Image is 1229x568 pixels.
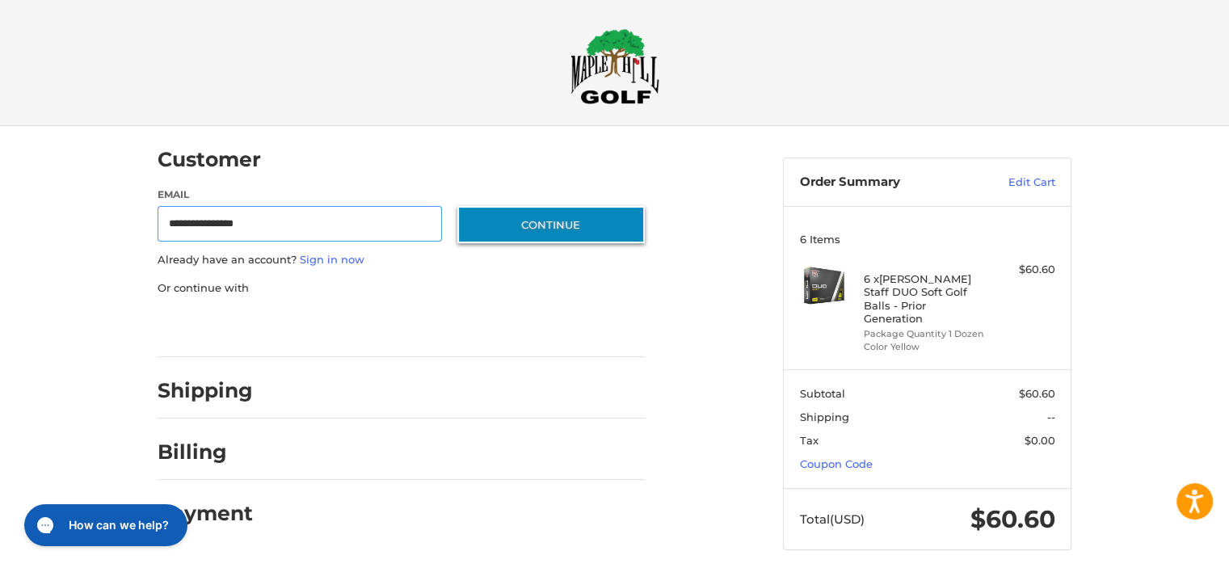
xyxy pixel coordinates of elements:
[570,28,659,104] img: Maple Hill Golf
[289,312,410,341] iframe: PayPal-paylater
[800,175,974,191] h3: Order Summary
[991,262,1055,278] div: $60.60
[158,378,253,403] h2: Shipping
[158,501,253,526] h2: Payment
[158,280,645,297] p: Or continue with
[800,387,845,400] span: Subtotal
[457,206,645,243] button: Continue
[864,340,987,354] li: Color Yellow
[800,434,819,447] span: Tax
[153,312,274,341] iframe: PayPal-paypal
[158,252,645,268] p: Already have an account?
[800,410,849,423] span: Shipping
[1047,410,1055,423] span: --
[974,175,1055,191] a: Edit Cart
[16,499,192,552] iframe: Gorgias live chat messenger
[158,187,442,202] label: Email
[1025,434,1055,447] span: $0.00
[800,511,865,527] span: Total (USD)
[800,233,1055,246] h3: 6 Items
[864,327,987,341] li: Package Quantity 1 Dozen
[300,253,364,266] a: Sign in now
[158,440,252,465] h2: Billing
[1019,387,1055,400] span: $60.60
[864,272,987,325] h4: 6 x [PERSON_NAME] Staff DUO Soft Golf Balls - Prior Generation
[970,504,1055,534] span: $60.60
[158,147,261,172] h2: Customer
[427,312,548,341] iframe: PayPal-venmo
[800,457,873,470] a: Coupon Code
